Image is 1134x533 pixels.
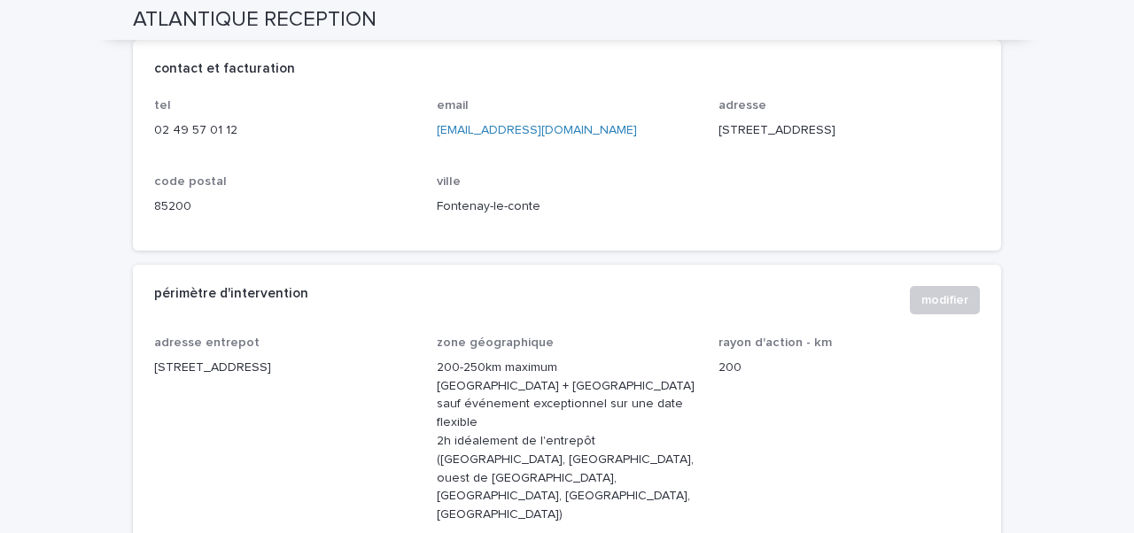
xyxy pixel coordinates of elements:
[910,286,980,314] button: modifier
[154,286,308,302] h2: périmètre d'intervention
[718,99,766,112] span: adresse
[718,336,832,349] span: rayon d'action - km
[718,121,980,140] p: [STREET_ADDRESS]
[154,121,416,140] p: 02 49 57 01 12
[154,359,416,377] p: [STREET_ADDRESS]
[437,99,469,112] span: email
[154,336,260,349] span: adresse entrepot
[437,175,461,188] span: ville
[718,359,980,377] p: 200
[437,197,698,216] p: Fontenay-le-conte
[437,336,554,349] span: zone géographique
[154,175,227,188] span: code postal
[154,61,295,77] h2: contact et facturation
[154,99,171,112] span: tel
[154,197,416,216] p: 85200
[437,124,637,136] a: [EMAIL_ADDRESS][DOMAIN_NAME]
[133,7,377,33] h2: ATLANTIQUE RECEPTION
[437,359,698,524] p: 200-250km maximum [GEOGRAPHIC_DATA] + [GEOGRAPHIC_DATA] sauf événement exceptionnel sur une date ...
[921,291,968,309] span: modifier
